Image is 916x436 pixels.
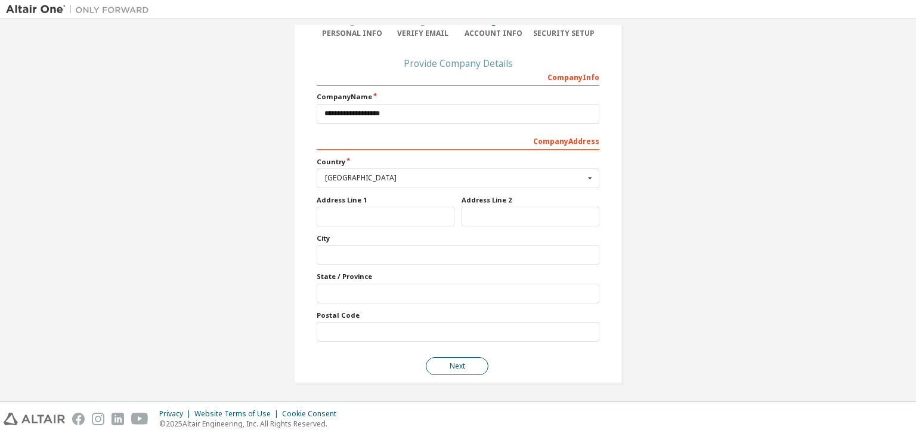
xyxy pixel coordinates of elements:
div: Verify Email [388,29,459,38]
img: facebook.svg [72,413,85,425]
label: Country [317,157,599,167]
label: Postal Code [317,311,599,320]
img: linkedin.svg [112,413,124,425]
img: youtube.svg [131,413,148,425]
label: Address Line 2 [462,195,599,205]
img: altair_logo.svg [4,413,65,425]
img: Altair One [6,4,155,16]
div: Personal Info [317,29,388,38]
img: instagram.svg [92,413,104,425]
div: Cookie Consent [282,409,343,419]
button: Next [426,357,488,375]
div: [GEOGRAPHIC_DATA] [325,174,584,182]
label: State / Province [317,272,599,281]
label: Address Line 1 [317,195,454,205]
div: Provide Company Details [317,60,599,67]
div: Security Setup [529,29,600,38]
div: Company Address [317,131,599,150]
div: Account Info [458,29,529,38]
div: Privacy [159,409,194,419]
div: Website Terms of Use [194,409,282,419]
p: © 2025 Altair Engineering, Inc. All Rights Reserved. [159,419,343,429]
label: City [317,234,599,243]
div: Company Info [317,67,599,86]
label: Company Name [317,92,599,102]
